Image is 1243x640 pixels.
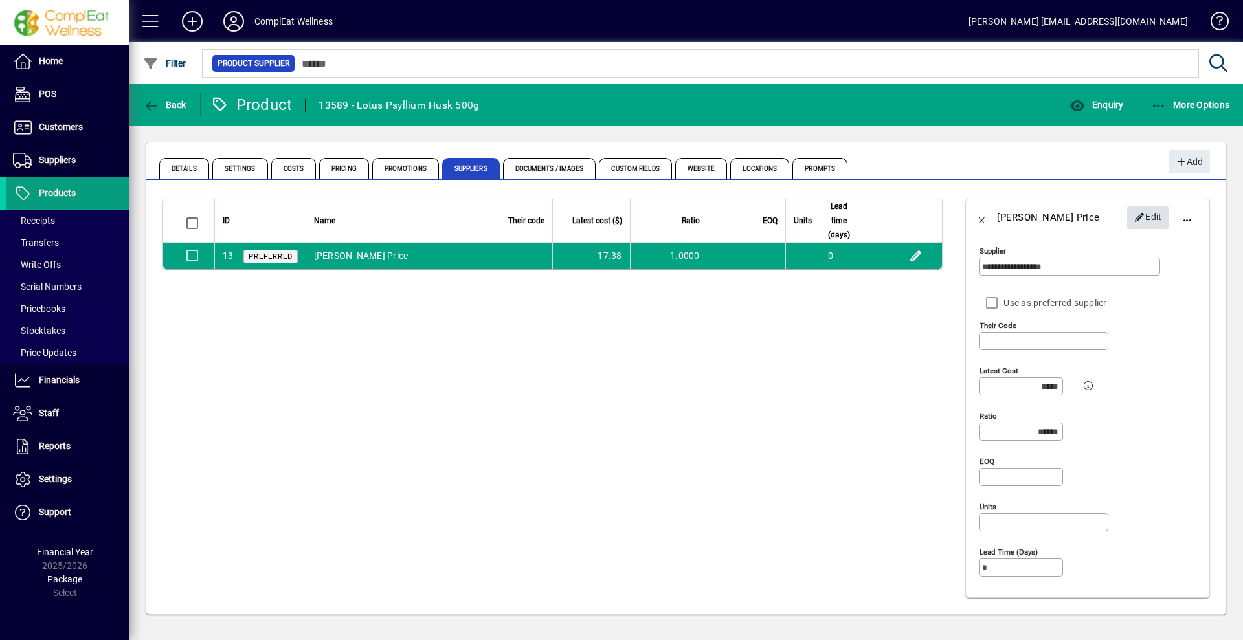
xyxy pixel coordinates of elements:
[1066,93,1126,116] button: Enquiry
[980,321,1016,330] mat-label: Their code
[254,11,333,32] div: ComplEat Wellness
[1148,93,1233,116] button: More Options
[630,243,708,269] td: 1.0000
[6,496,129,529] a: Support
[792,158,847,179] span: Prompts
[306,243,500,269] td: [PERSON_NAME] Price
[319,95,479,116] div: 13589 - Lotus Psyllium Husk 500g
[39,441,71,451] span: Reports
[6,254,129,276] a: Write Offs
[39,155,76,165] span: Suppliers
[1151,100,1230,110] span: More Options
[966,202,997,233] button: Back
[969,11,1188,32] div: [PERSON_NAME] [EMAIL_ADDRESS][DOMAIN_NAME]
[572,214,622,228] span: Latest cost ($)
[39,507,71,517] span: Support
[980,247,1006,256] mat-label: Supplier
[794,214,812,228] span: Units
[508,214,544,228] span: Their code
[1172,202,1203,233] button: More options
[997,207,1099,228] div: [PERSON_NAME] Price
[39,56,63,66] span: Home
[6,210,129,232] a: Receipts
[129,93,201,116] app-page-header-button: Back
[1069,100,1123,110] span: Enquiry
[143,100,186,110] span: Back
[13,281,82,292] span: Serial Numbers
[820,243,858,269] td: 0
[13,237,59,248] span: Transfers
[6,298,129,320] a: Pricebooks
[172,10,213,33] button: Add
[39,89,56,99] span: POS
[6,78,129,111] a: POS
[980,412,997,421] mat-label: Ratio
[39,188,76,198] span: Products
[47,574,82,584] span: Package
[1134,206,1162,228] span: Edit
[159,158,209,179] span: Details
[6,342,129,364] a: Price Updates
[828,199,851,242] span: Lead time (days)
[13,259,61,270] span: Write Offs
[213,10,254,33] button: Profile
[13,303,65,314] span: Pricebooks
[6,276,129,298] a: Serial Numbers
[1201,3,1227,45] a: Knowledge Base
[599,158,671,179] span: Custom Fields
[6,397,129,430] a: Staff
[6,320,129,342] a: Stocktakes
[980,547,1038,557] mat-label: Lead time (days)
[730,158,789,179] span: Locations
[39,122,83,132] span: Customers
[271,158,317,179] span: Costs
[763,214,778,228] span: EOQ
[1169,150,1210,173] button: Add
[980,502,996,511] mat-label: Units
[140,52,190,75] button: Filter
[13,348,76,358] span: Price Updates
[442,158,500,179] span: Suppliers
[39,375,80,385] span: Financials
[1127,206,1169,229] button: Edit
[503,158,596,179] span: Documents / Images
[6,111,129,144] a: Customers
[13,215,55,226] span: Receipts
[6,144,129,177] a: Suppliers
[249,252,293,261] span: Preferred
[218,57,289,70] span: Product Supplier
[37,547,93,557] span: Financial Year
[223,249,234,263] div: 13
[39,408,59,418] span: Staff
[6,463,129,496] a: Settings
[6,364,129,397] a: Financials
[682,214,700,228] span: Ratio
[314,214,335,228] span: Name
[6,45,129,78] a: Home
[212,158,268,179] span: Settings
[143,58,186,69] span: Filter
[210,94,293,115] div: Product
[372,158,439,179] span: Promotions
[980,457,994,466] mat-label: EOQ
[223,214,230,228] span: ID
[905,245,926,266] button: Edit
[39,474,72,484] span: Settings
[6,430,129,463] a: Reports
[140,93,190,116] button: Back
[552,243,630,269] td: 17.38
[13,326,65,336] span: Stocktakes
[6,232,129,254] a: Transfers
[319,158,369,179] span: Pricing
[675,158,728,179] span: Website
[1175,151,1203,173] span: Add
[980,366,1018,375] mat-label: Latest cost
